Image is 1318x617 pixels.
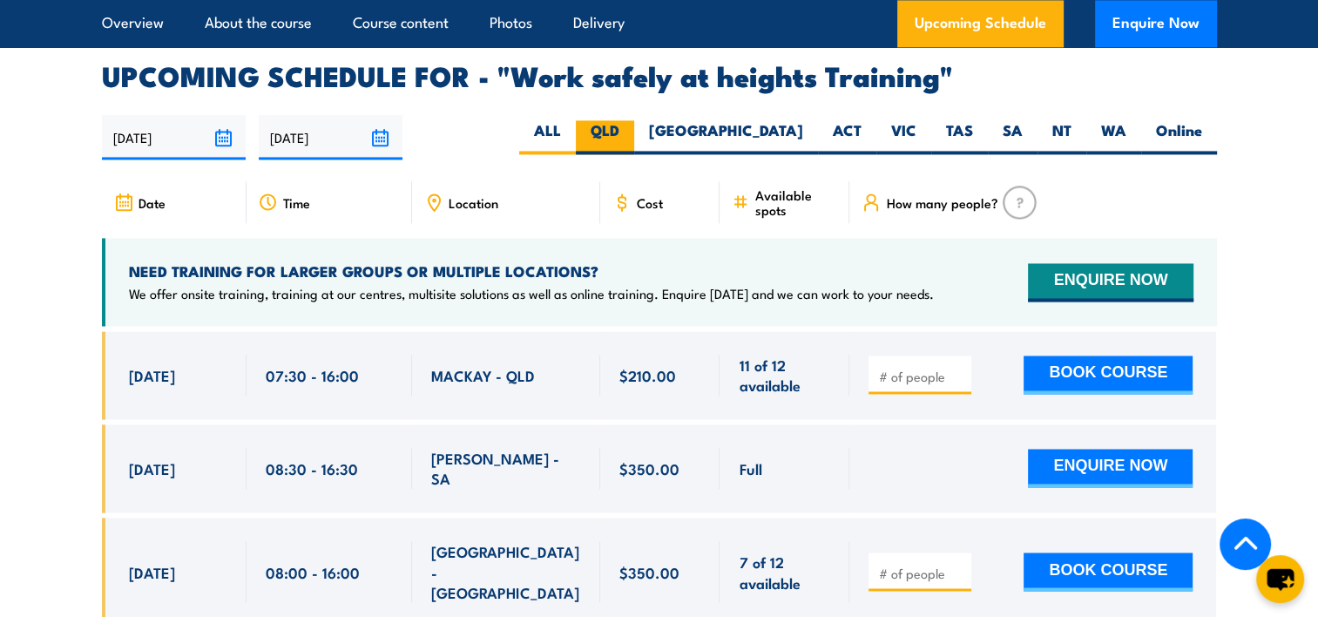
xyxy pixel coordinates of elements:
input: From date [102,115,246,159]
label: [GEOGRAPHIC_DATA] [634,120,818,154]
span: $210.00 [619,365,676,385]
label: NT [1038,120,1086,154]
button: ENQUIRE NOW [1028,263,1193,302]
label: WA [1086,120,1141,154]
span: $350.00 [619,458,679,478]
span: [DATE] [129,365,175,385]
label: VIC [876,120,931,154]
button: chat-button [1256,555,1304,603]
span: [DATE] [129,561,175,581]
span: 11 of 12 available [739,355,830,396]
span: Time [283,195,310,210]
span: How many people? [886,195,997,210]
span: Full [739,458,761,478]
span: Available spots [754,187,837,217]
span: Date [139,195,166,210]
input: To date [259,115,402,159]
button: BOOK COURSE [1024,356,1193,394]
h4: NEED TRAINING FOR LARGER GROUPS OR MULTIPLE LOCATIONS? [129,261,934,281]
label: SA [988,120,1038,154]
label: ALL [519,120,576,154]
span: Location [449,195,498,210]
span: 07:30 - 16:00 [266,365,359,385]
p: We offer onsite training, training at our centres, multisite solutions as well as online training... [129,285,934,302]
span: [GEOGRAPHIC_DATA] - [GEOGRAPHIC_DATA] [431,541,581,602]
label: TAS [931,120,988,154]
input: # of people [878,368,965,385]
span: Cost [637,195,663,210]
label: QLD [576,120,634,154]
button: ENQUIRE NOW [1028,449,1193,487]
span: 08:00 - 16:00 [266,561,360,581]
label: Online [1141,120,1217,154]
label: ACT [818,120,876,154]
button: BOOK COURSE [1024,553,1193,591]
h2: UPCOMING SCHEDULE FOR - "Work safely at heights Training" [102,63,1217,87]
input: # of people [878,564,965,581]
span: 7 of 12 available [739,551,830,592]
span: [PERSON_NAME] - SA [431,448,581,489]
span: $350.00 [619,561,679,581]
span: [DATE] [129,458,175,478]
span: 08:30 - 16:30 [266,458,358,478]
span: MACKAY - QLD [431,365,535,385]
